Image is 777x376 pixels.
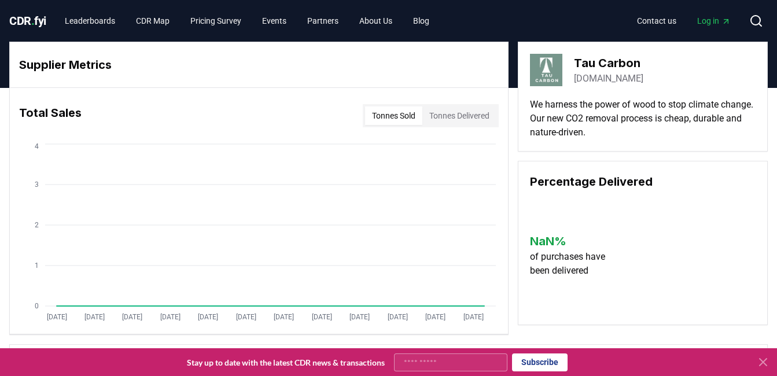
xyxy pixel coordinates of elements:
a: Partners [298,10,348,31]
a: [DOMAIN_NAME] [574,72,643,86]
a: CDR.fyi [9,13,46,29]
h3: Total Sales [19,104,82,127]
button: Tonnes Sold [365,106,422,125]
tspan: 2 [35,221,39,229]
img: Tau Carbon-logo [530,54,562,86]
tspan: [DATE] [198,313,218,321]
p: We harness the power of wood to stop climate change. Our new CO2 removal process is cheap, durabl... [530,98,756,139]
tspan: 3 [35,180,39,189]
tspan: [DATE] [388,313,408,321]
tspan: 4 [35,142,39,150]
a: CDR Map [127,10,179,31]
a: Pricing Survey [181,10,251,31]
tspan: [DATE] [274,313,294,321]
span: . [31,14,35,28]
a: Contact us [628,10,686,31]
tspan: [DATE] [236,313,256,321]
tspan: 0 [35,302,39,310]
tspan: [DATE] [160,313,181,321]
tspan: [DATE] [84,313,105,321]
span: CDR fyi [9,14,46,28]
h3: Supplier Metrics [19,56,499,73]
nav: Main [628,10,740,31]
tspan: [DATE] [47,313,67,321]
tspan: 1 [35,261,39,270]
a: Blog [404,10,439,31]
tspan: [DATE] [463,313,484,321]
tspan: [DATE] [425,313,445,321]
h3: NaN % [530,233,615,250]
nav: Main [56,10,439,31]
p: of purchases have been delivered [530,250,615,278]
tspan: [DATE] [312,313,332,321]
a: Log in [688,10,740,31]
tspan: [DATE] [349,313,370,321]
h3: Tau Carbon [574,54,643,72]
h3: Percentage Delivered [530,173,756,190]
tspan: [DATE] [122,313,142,321]
a: Events [253,10,296,31]
a: Leaderboards [56,10,124,31]
span: Log in [697,15,731,27]
button: Tonnes Delivered [422,106,496,125]
a: About Us [350,10,402,31]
